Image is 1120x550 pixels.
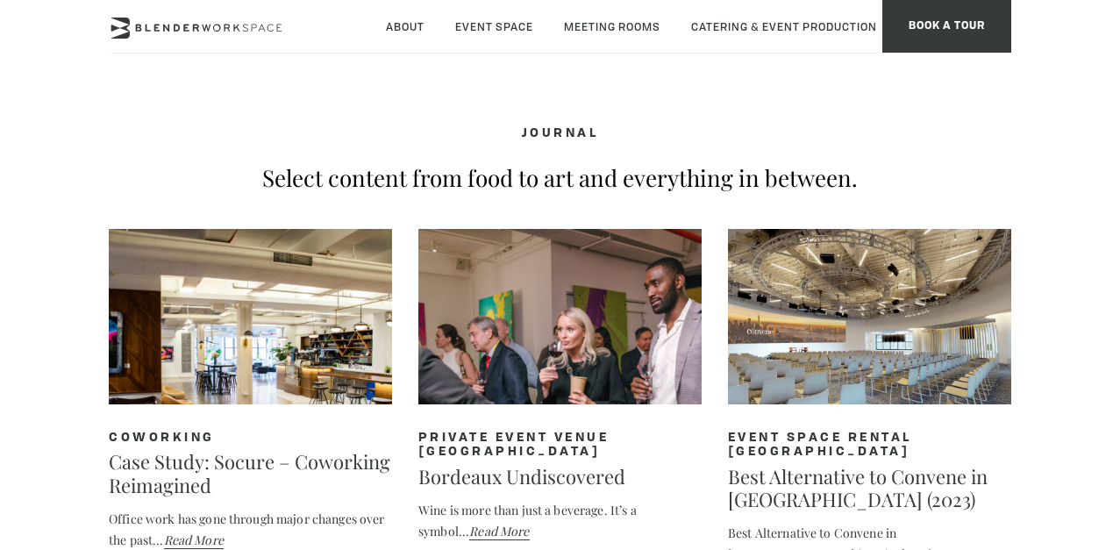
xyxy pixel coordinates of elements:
[109,431,392,445] div: Coworking
[109,125,1011,141] h5: Journal
[469,523,529,540] a: Read More
[109,450,392,496] h5: Case Study: Socure – Coworking Reimagined
[418,500,702,542] p: Wine is more than just a beverage. It’s a symbol...
[418,465,702,488] h5: Bordeaux Undiscovered
[164,532,224,549] a: Read More
[418,431,702,459] div: Private event venue [GEOGRAPHIC_DATA]
[109,162,1011,194] p: Select content from food to art and everything in between.
[728,431,1011,459] div: Event space rental [GEOGRAPHIC_DATA]
[728,465,1011,511] h5: Best Alternative to Convene in [GEOGRAPHIC_DATA] (2023)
